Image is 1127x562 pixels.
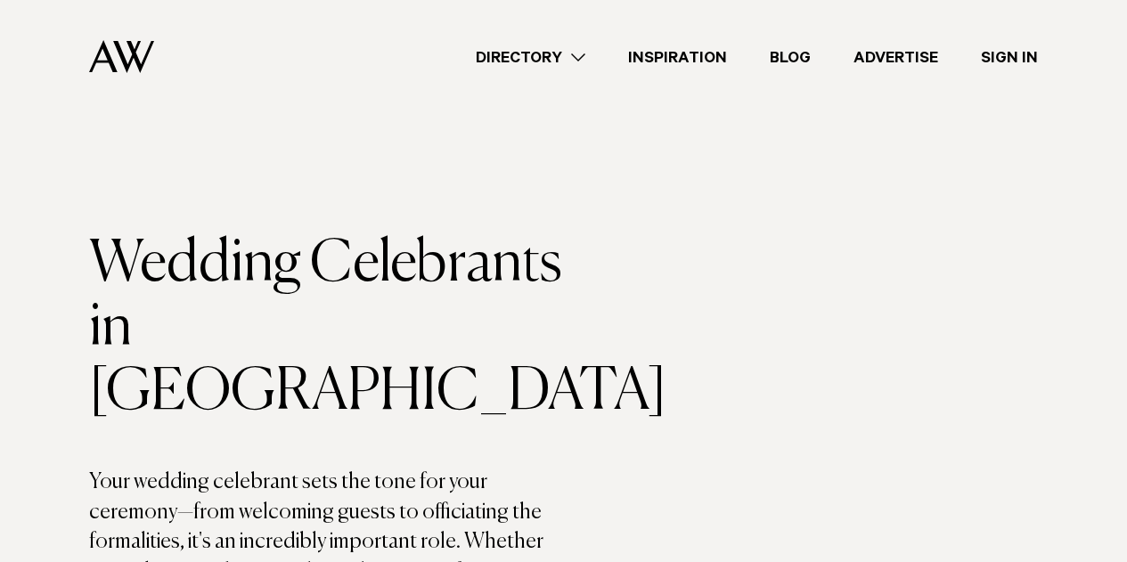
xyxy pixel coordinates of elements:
a: Directory [454,45,607,69]
a: Inspiration [607,45,748,69]
h1: Wedding Celebrants in [GEOGRAPHIC_DATA] [89,232,564,425]
a: Advertise [832,45,960,69]
img: Auckland Weddings Logo [89,40,154,73]
a: Blog [748,45,832,69]
a: Sign In [960,45,1059,69]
